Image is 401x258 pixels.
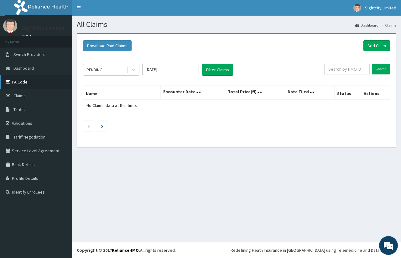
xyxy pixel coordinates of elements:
span: Tariff Negotiation [13,134,45,140]
span: Dashboard [13,65,34,71]
th: Total Price(₦) [225,85,285,100]
a: Next page [101,123,103,129]
span: Tariffs [13,107,25,112]
th: Name [83,85,161,100]
span: Claims [13,93,26,99]
th: Date Filed [285,85,334,100]
th: Actions [361,85,390,100]
input: Select Month and Year [143,64,199,75]
button: Download Paid Claims [83,40,132,51]
span: No Claims data at this time. [86,103,137,108]
a: Online [22,34,37,38]
footer: All rights reserved. [72,242,401,258]
a: Dashboard [355,23,378,28]
input: Search [372,64,390,74]
h1: All Claims [77,20,396,28]
div: Redefining Heath Insurance in [GEOGRAPHIC_DATA] using Telemedicine and Data Science! [231,247,396,253]
a: RelianceHMO [112,247,139,253]
input: Search by HMO ID [324,64,370,74]
span: Switch Providers [13,52,45,57]
strong: Copyright © 2017 . [77,247,140,253]
p: Sightcity Limited [22,25,64,31]
th: Encounter Date [160,85,225,100]
a: Add Claim [363,40,390,51]
img: User Image [3,19,17,33]
th: Status [334,85,361,100]
li: Claims [379,23,396,28]
span: Sightcity Limited [365,5,396,11]
div: PENDING [86,67,102,73]
img: User Image [353,4,361,12]
a: Previous page [87,123,90,129]
button: Filter Claims [202,64,233,76]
